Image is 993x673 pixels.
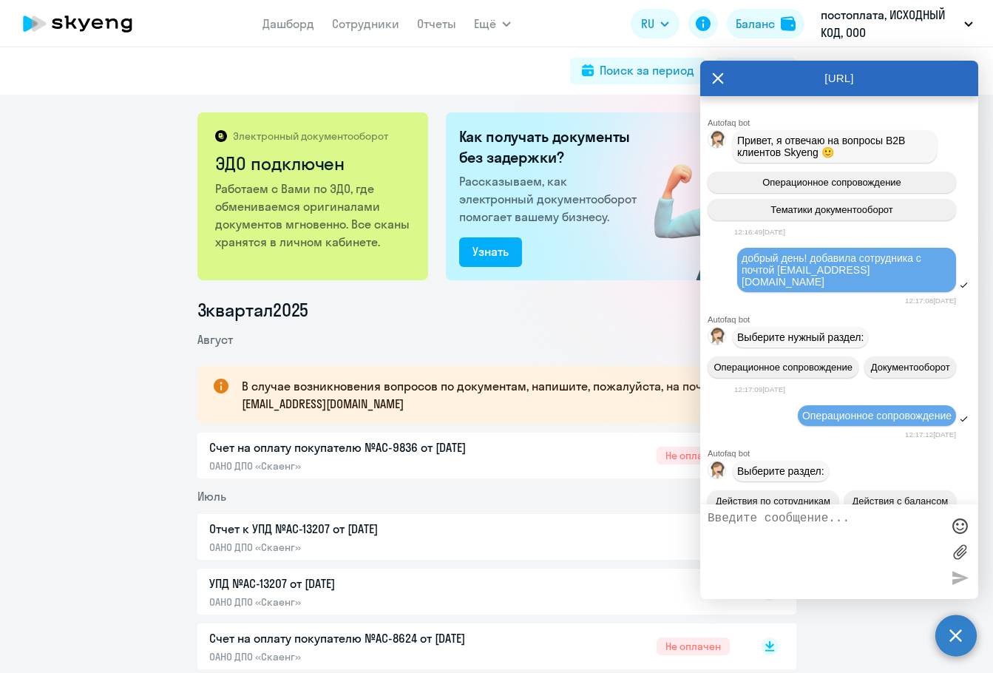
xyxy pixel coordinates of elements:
[852,496,948,507] span: Действия с балансом
[871,362,950,373] span: Документооборот
[905,430,956,439] time: 12:17:12[DATE]
[459,237,522,267] button: Узнать
[459,126,643,168] h2: Как получать документы без задержки?
[262,16,314,31] a: Дашборд
[708,118,978,127] div: Autofaq bot
[197,489,226,504] span: Июль
[209,439,520,456] p: Счет на оплату покупателю №AC-9836 от [DATE]
[715,58,796,84] button: Фильтр
[844,490,956,512] button: Действия с балансом
[570,58,706,84] button: Поиск за период
[474,15,496,33] span: Ещё
[762,177,901,188] span: Операционное сопровождение
[472,243,509,260] div: Узнать
[474,9,511,38] button: Ещё
[209,629,520,647] p: Счет на оплату покупателю №AC-8624 от [DATE]
[417,16,456,31] a: Отчеты
[708,199,956,220] button: Тематики документооборот
[708,356,858,378] button: Операционное сопровождение
[332,16,399,31] a: Сотрудники
[821,6,958,41] p: постоплата, ИСХОДНЫЙ КОД, ООО
[737,331,864,343] span: Выберите нужный раздел:
[600,61,694,79] div: Поиск за период
[215,180,413,251] p: Работаем с Вами по ЭДО, где обмениваемся оригиналами документов мгновенно. Все сканы хранятся в л...
[708,449,978,458] div: Autofaq bot
[209,575,520,592] p: УПД №AC-13207 от [DATE]
[737,135,908,158] span: Привет, я отвечаю на вопросы B2B клиентов Skyeng 🙂
[708,490,838,512] button: Действия по сотрудникам
[708,131,727,152] img: bot avatar
[209,595,520,609] p: ОАНО ДПО «Скаенг»
[657,447,730,464] span: Не оплачен
[742,252,924,288] span: добрый день! добавила сотрудника с почтой [EMAIL_ADDRESS][DOMAIN_NAME]
[657,638,730,655] span: Не оплачен
[197,332,233,347] span: Август
[209,520,520,538] p: Отчет к УПД №AC-13207 от [DATE]
[708,315,978,324] div: Autofaq bot
[209,541,520,554] p: ОАНО ДПО «Скаенг»
[641,15,654,33] span: RU
[734,228,785,236] time: 12:16:49[DATE]
[459,172,643,226] p: Рассказываем, как электронный документооборот помогает вашему бизнесу.
[802,410,952,422] span: Операционное сопровождение
[209,459,520,473] p: ОАНО ДПО «Скаенг»
[215,152,413,175] h2: ЭДО подключен
[630,112,796,280] img: connected
[714,362,853,373] span: Операционное сопровождение
[734,385,785,393] time: 12:17:09[DATE]
[209,520,730,554] a: Отчет к УПД №AC-13207 от [DATE]ОАНО ДПО «Скаенг»
[781,16,796,31] img: balance
[864,356,956,378] button: Документооборот
[708,172,956,193] button: Операционное сопровождение
[631,9,679,38] button: RU
[197,298,796,322] li: 3 квартал 2025
[716,496,830,507] span: Действия по сотрудникам
[770,204,893,215] span: Тематики документооборот
[233,129,388,143] p: Электронный документооборот
[209,439,730,473] a: Счет на оплату покупателю №AC-9836 от [DATE]ОАНО ДПО «Скаенг»Не оплачен
[209,575,730,609] a: УПД №AC-13207 от [DATE]ОАНО ДПО «Скаенг»
[737,465,824,477] span: Выберите раздел:
[209,629,730,663] a: Счет на оплату покупателю №AC-8624 от [DATE]ОАНО ДПО «Скаенг»Не оплачен
[708,328,727,349] img: bot avatar
[242,377,770,413] p: В случае возникновения вопросов по документам, напишите, пожалуйста, на почту [EMAIL_ADDRESS][DOM...
[209,650,520,663] p: ОАНО ДПО «Скаенг»
[736,15,775,33] div: Баланс
[708,461,727,483] img: bot avatar
[813,6,980,41] button: постоплата, ИСХОДНЫЙ КОД, ООО
[949,541,971,563] label: Лимит 10 файлов
[727,9,804,38] button: Балансbalance
[905,297,956,305] time: 12:17:08[DATE]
